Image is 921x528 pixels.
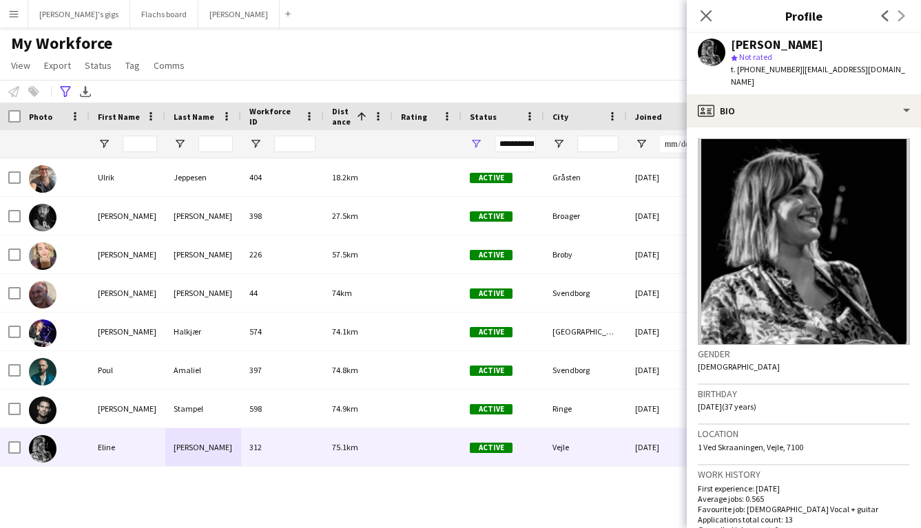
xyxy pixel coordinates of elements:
[332,211,358,221] span: 27.5km
[544,428,627,466] div: Vejle
[698,427,910,440] h3: Location
[470,366,513,376] span: Active
[274,136,315,152] input: Workforce ID Filter Input
[198,1,280,28] button: [PERSON_NAME]
[29,358,56,386] img: Poul Amaliel
[698,504,910,514] p: Favourite job: [DEMOGRAPHIC_DATA] Vocal + guitar
[174,112,214,122] span: Last Name
[332,288,352,298] span: 74km
[39,56,76,74] a: Export
[90,235,165,273] div: [PERSON_NAME]
[332,106,351,127] span: Distance
[29,112,52,122] span: Photo
[44,59,71,72] span: Export
[731,39,823,51] div: [PERSON_NAME]
[165,313,241,350] div: Halkjær
[198,136,233,152] input: Last Name Filter Input
[470,211,513,222] span: Active
[332,326,358,337] span: 74.1km
[332,442,358,452] span: 75.1km
[154,59,185,72] span: Comms
[165,235,241,273] div: [PERSON_NAME]
[470,288,513,299] span: Active
[687,94,921,127] div: Bio
[6,56,36,74] a: View
[698,442,803,452] span: 1 Ved Skraaningen, Vejle, 7100
[90,274,165,312] div: [PERSON_NAME]
[698,494,910,504] p: Average jobs: 0.565
[241,197,324,235] div: 398
[29,281,56,308] img: Jon Bjarnason
[90,390,165,427] div: [PERSON_NAME]
[470,443,513,453] span: Active
[544,274,627,312] div: Svendborg
[698,348,910,360] h3: Gender
[635,112,662,122] span: Joined
[29,397,56,424] img: Kasper Stampel
[57,83,74,100] app-action-btn: Advanced filters
[98,112,140,122] span: First Name
[241,428,324,466] div: 312
[698,361,780,372] span: [DEMOGRAPHIC_DATA]
[29,319,56,347] img: Anna Halkjær
[470,250,513,260] span: Active
[470,112,497,122] span: Status
[90,197,165,235] div: [PERSON_NAME]
[332,403,358,414] span: 74.9km
[698,483,910,494] p: First experience: [DATE]
[165,158,241,196] div: Jeppesen
[544,390,627,427] div: Ringe
[165,351,241,389] div: Amaliel
[627,313,710,350] div: [DATE]
[544,197,627,235] div: Broager
[401,112,427,122] span: Rating
[123,136,157,152] input: First Name Filter Input
[627,351,710,389] div: [DATE]
[148,56,190,74] a: Comms
[241,313,324,350] div: 574
[29,204,56,231] img: Brian O
[731,64,803,74] span: t. [PHONE_NUMBER]
[627,390,710,427] div: [DATE]
[627,235,710,273] div: [DATE]
[544,351,627,389] div: Svendborg
[90,428,165,466] div: Eline
[29,435,56,463] img: Eline Engholm
[687,7,921,25] h3: Profile
[577,136,619,152] input: City Filter Input
[627,197,710,235] div: [DATE]
[77,83,94,100] app-action-btn: Export XLSX
[28,1,130,28] button: [PERSON_NAME]'s gigs
[698,388,910,400] h3: Birthday
[698,401,756,412] span: [DATE] (37 years)
[552,112,568,122] span: City
[332,172,358,182] span: 18.2km
[125,59,140,72] span: Tag
[11,33,112,54] span: My Workforce
[544,158,627,196] div: Gråsten
[635,138,648,150] button: Open Filter Menu
[29,165,56,193] img: Ulrik Jeppesen
[698,138,910,345] img: Crew avatar or photo
[627,274,710,312] div: [DATE]
[249,138,262,150] button: Open Filter Menu
[470,173,513,183] span: Active
[79,56,117,74] a: Status
[627,158,710,196] div: [DATE]
[470,138,482,150] button: Open Filter Menu
[470,404,513,414] span: Active
[627,428,710,466] div: [DATE]
[241,235,324,273] div: 226
[660,136,701,152] input: Joined Filter Input
[332,365,358,375] span: 74.8km
[120,56,145,74] a: Tag
[165,390,241,427] div: Stampel
[552,138,565,150] button: Open Filter Menu
[544,235,627,273] div: Broby
[698,468,910,481] h3: Work history
[249,106,299,127] span: Workforce ID
[90,158,165,196] div: Ulrik
[174,138,186,150] button: Open Filter Menu
[241,390,324,427] div: 598
[90,351,165,389] div: Poul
